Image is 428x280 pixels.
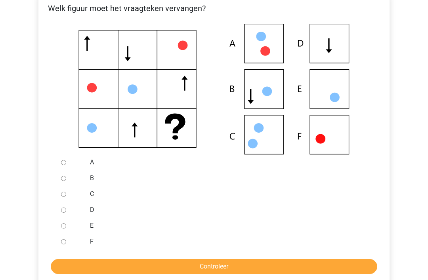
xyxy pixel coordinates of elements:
[90,174,364,183] label: B
[45,3,383,15] p: Welk figuur moet het vraagteken vervangen?
[90,158,364,168] label: A
[90,221,364,231] label: E
[90,190,364,199] label: C
[90,237,364,247] label: F
[51,259,377,274] input: Controleer
[90,206,364,215] label: D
